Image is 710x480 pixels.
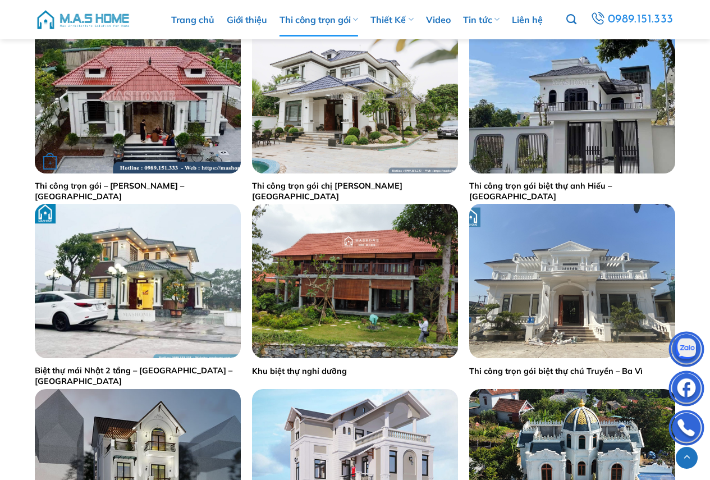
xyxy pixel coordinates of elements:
div: Đọc tiếp [43,154,57,171]
a: Lên đầu trang [676,447,698,469]
img: Thi công trọn gói anh Vũ - Hà Nam | MasHome [35,19,241,173]
strong: + [43,156,57,170]
a: Thi công trọn gói [280,3,358,36]
a: Tìm kiếm [566,8,576,31]
img: biet-thu-mai-nhat-2-tang-anh-tu-quang-ninh [35,204,241,358]
img: Zalo [670,334,703,368]
img: M.A.S HOME – Tổng Thầu Thiết Kế Và Xây Nhà Trọn Gói [35,3,131,36]
a: Khu biệt thự nghỉ dưỡng [252,366,347,377]
a: Thi công trọn gói biệt thự anh Hiếu – [GEOGRAPHIC_DATA] [469,181,675,202]
img: Thi công trọn gói biệt thự anh Hiếu - Hoà Bình | MasHome [469,19,675,173]
a: Thiết Kế [370,3,413,36]
span: 0989.151.333 [608,10,674,29]
img: Thi công trọn gói chị Lý - Hưng Yên | MasHome [252,19,458,173]
a: Thi công trọn gói chị [PERSON_NAME][GEOGRAPHIC_DATA] [252,181,458,202]
a: Thi công trọn gói biệt thự chú Truyền – Ba Vì [469,366,643,377]
a: Giới thiệu [227,3,267,36]
a: Video [426,3,451,36]
a: Trang chủ [171,3,214,36]
a: Thi công trọn gói – [PERSON_NAME] – [GEOGRAPHIC_DATA] [35,181,241,202]
a: 0989.151.333 [589,10,675,30]
img: biệt thự mái nhật 2 tầng [469,204,675,358]
img: Facebook [670,373,703,407]
img: Phone [670,413,703,446]
img: Biệt thự nghỉ dưỡng [252,204,458,358]
a: Tin tức [463,3,500,36]
a: Liên hệ [512,3,543,36]
a: Biệt thự mái Nhật 2 tầng – [GEOGRAPHIC_DATA] – [GEOGRAPHIC_DATA] [35,365,241,386]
